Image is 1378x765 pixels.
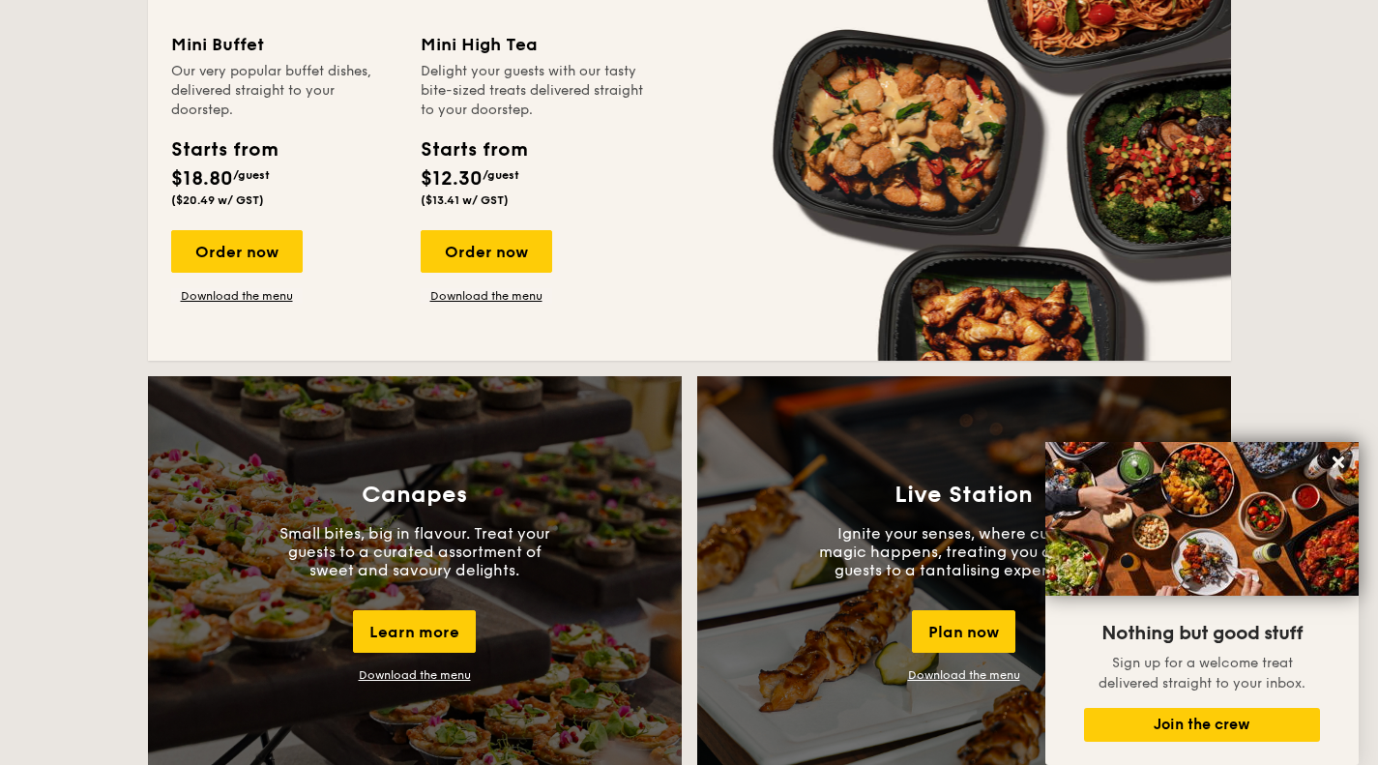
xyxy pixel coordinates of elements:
[171,193,264,207] span: ($20.49 w/ GST)
[359,668,471,682] a: Download the menu
[171,62,397,120] div: Our very popular buffet dishes, delivered straight to your doorstep.
[171,167,233,191] span: $18.80
[421,31,647,58] div: Mini High Tea
[1084,708,1320,742] button: Join the crew
[353,610,476,653] div: Learn more
[233,168,270,182] span: /guest
[908,668,1020,682] a: Download the menu
[894,482,1033,509] h3: Live Station
[421,167,483,191] span: $12.30
[171,31,397,58] div: Mini Buffet
[421,193,509,207] span: ($13.41 w/ GST)
[421,230,552,273] div: Order now
[421,135,526,164] div: Starts from
[819,524,1109,579] p: Ignite your senses, where culinary magic happens, treating you and your guests to a tantalising e...
[912,610,1015,653] div: Plan now
[270,524,560,579] p: Small bites, big in flavour. Treat your guests to a curated assortment of sweet and savoury delig...
[421,288,552,304] a: Download the menu
[1323,447,1354,478] button: Close
[171,230,303,273] div: Order now
[171,135,277,164] div: Starts from
[362,482,467,509] h3: Canapes
[1045,442,1359,596] img: DSC07876-Edit02-Large.jpeg
[1099,655,1305,691] span: Sign up for a welcome treat delivered straight to your inbox.
[421,62,647,120] div: Delight your guests with our tasty bite-sized treats delivered straight to your doorstep.
[171,288,303,304] a: Download the menu
[1101,622,1303,645] span: Nothing but good stuff
[483,168,519,182] span: /guest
